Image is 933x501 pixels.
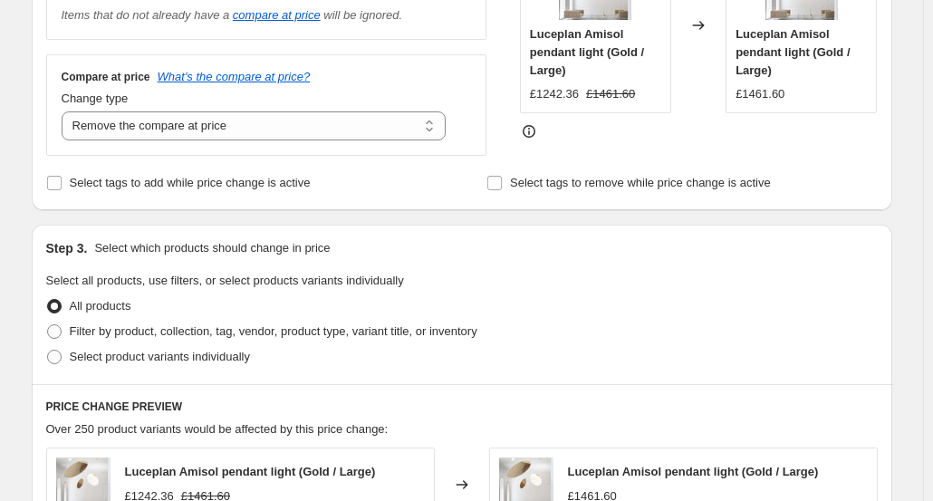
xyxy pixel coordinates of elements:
[70,350,250,363] span: Select product variants individually
[568,465,819,478] span: Luceplan Amisol pendant light (Gold / Large)
[46,274,404,287] span: Select all products, use filters, or select products variants individually
[530,87,579,101] span: £1242.36
[62,8,230,22] i: Items that do not already have a
[46,239,88,257] h2: Step 3.
[125,465,376,478] span: Luceplan Amisol pendant light (Gold / Large)
[323,8,402,22] i: will be ignored.
[70,176,311,189] span: Select tags to add while price change is active
[94,239,330,257] p: Select which products should change in price
[510,176,771,189] span: Select tags to remove while price change is active
[233,8,321,22] button: compare at price
[736,27,850,77] span: Luceplan Amisol pendant light (Gold / Large)
[46,422,389,436] span: Over 250 product variants would be affected by this price change:
[62,92,129,105] span: Change type
[70,299,131,313] span: All products
[736,87,784,101] span: £1461.60
[70,324,477,338] span: Filter by product, collection, tag, vendor, product type, variant title, or inventory
[62,70,150,84] h3: Compare at price
[46,400,878,414] h6: PRICE CHANGE PREVIEW
[158,70,311,83] button: What's the compare at price?
[586,87,635,101] span: £1461.60
[530,27,644,77] span: Luceplan Amisol pendant light (Gold / Large)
